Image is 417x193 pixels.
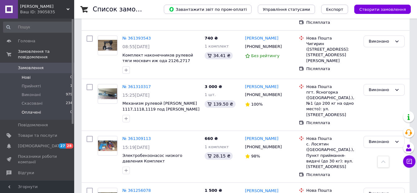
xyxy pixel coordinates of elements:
div: Післяплата [306,172,359,178]
a: Комплект наконечников рулевой тяги москвич иж ода 2126,2717 [122,53,193,63]
span: 100% [251,102,263,107]
span: Управління статусами [263,7,310,12]
span: Замовлення та повідомлення [18,49,74,60]
span: Виконані [22,92,41,98]
div: [PHONE_NUMBER] [244,91,283,99]
span: 740 ₴ [205,36,218,40]
span: Експорт [326,7,343,12]
span: 98% [251,154,260,158]
span: 15:25[DATE] [122,93,150,98]
div: Виконано [369,38,392,45]
div: 28.15 ₴ [205,152,233,160]
span: Прийняті [22,83,41,89]
span: Відгуки [18,170,34,176]
span: [DEMOGRAPHIC_DATA] [18,143,64,149]
span: Створити замовлення [359,7,406,12]
a: № 361393543 [122,36,151,40]
span: 1 шт. [205,92,216,97]
span: 979 [66,92,72,98]
a: Фото товару [98,136,117,156]
span: Головна [18,38,35,44]
img: Фото товару [98,88,117,99]
a: Фото товару [98,36,117,55]
span: 0 [70,110,72,115]
span: Товари та послуги [18,133,57,138]
a: [PERSON_NAME] [245,84,279,90]
a: Створити замовлення [348,7,411,11]
span: 28 [66,143,73,149]
a: [PERSON_NAME] [245,36,279,41]
button: Експорт [321,5,348,14]
span: 1 комплект [205,44,229,48]
button: Завантажити звіт по пром-оплаті [164,5,252,14]
div: Післяплата [306,20,359,25]
span: 1 500 ₴ [205,188,222,193]
input: Пошук [3,22,73,33]
span: Замовлення [18,65,44,71]
span: 27 [59,143,66,149]
a: Фото товару [98,84,117,104]
div: Нова Пошта [306,84,359,90]
span: Завантажити звіт по пром-оплаті [169,6,247,12]
button: Створити замовлення [354,5,411,14]
span: 1 [70,83,72,89]
a: № 361256078 [122,188,151,193]
div: Виконано [369,139,392,145]
div: 34.41 ₴ [205,52,233,59]
a: № 361310317 [122,84,151,89]
span: Оплачені [22,110,41,115]
a: Механизм рулевой [PERSON_NAME] 1117,1118,1119 под [PERSON_NAME] [122,101,199,111]
button: Чат з покупцем [403,155,415,168]
span: 15:19[DATE] [122,145,150,150]
span: 3 000 ₴ [205,84,222,89]
span: 234 [66,101,72,106]
img: Фото товару [98,141,117,151]
span: 0 [70,75,72,80]
div: Нова Пошта [306,136,359,141]
a: [PERSON_NAME] [245,136,279,142]
span: Повідомлення [18,122,48,128]
div: Нова Пошта [306,36,359,41]
div: Післяплата [306,120,359,126]
div: [PHONE_NUMBER] [244,43,283,51]
div: с. Лосятин ([GEOGRAPHIC_DATA].), Пункт приймання-видачі (до 30 кг): вул. [STREET_ADDRESS] [306,141,359,170]
div: 139.50 ₴ [205,100,236,108]
span: 660 ₴ [205,136,218,141]
span: 1 комплект [205,145,229,149]
div: Виконано [369,87,392,93]
span: Дэмил [20,4,66,9]
button: Управління статусами [258,5,315,14]
h1: Список замовлень [93,6,155,13]
a: Электробензонасос низкого давления Комплект [122,153,182,164]
span: Без рейтингу [251,53,280,58]
span: Нові [22,75,31,80]
span: 08:55[DATE] [122,44,150,49]
span: Показники роботи компанії [18,154,57,165]
img: Фото товару [98,40,117,51]
div: Ваш ID: 3905835 [20,9,74,15]
div: Післяплата [306,66,359,72]
div: Чигирин ([STREET_ADDRESS]: [STREET_ADDRESS][PERSON_NAME] [306,41,359,64]
span: Скасовані [22,101,43,106]
div: [PHONE_NUMBER] [244,143,283,151]
div: пгт. Ясногорка ([GEOGRAPHIC_DATA].), №1 (до 200 кг на одно место): ул. [STREET_ADDRESS] [306,90,359,118]
a: № 361309113 [122,136,151,141]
